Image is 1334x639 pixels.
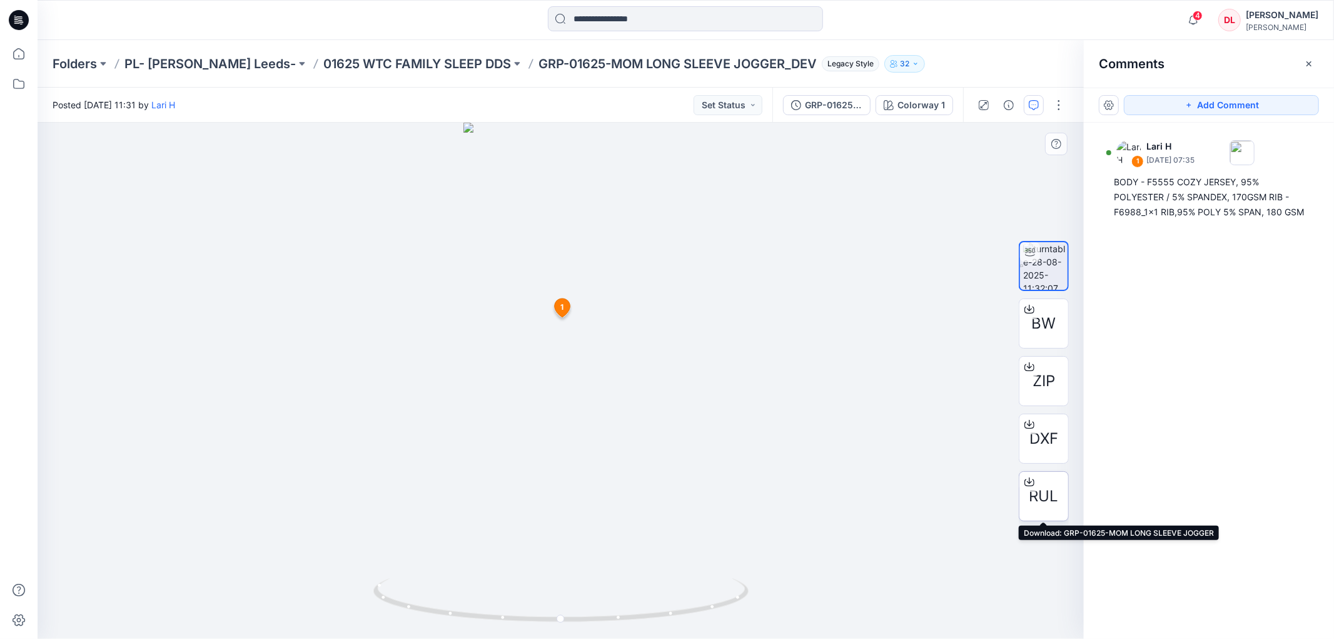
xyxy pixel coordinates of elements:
span: DXF [1029,427,1058,450]
h2: Comments [1099,56,1165,71]
a: Lari H [151,100,175,110]
button: Colorway 1 [876,95,953,115]
button: Details [999,95,1019,115]
span: RUL [1029,485,1059,508]
p: [DATE] 07:35 [1146,154,1195,166]
p: Lari H [1146,139,1195,154]
button: Add Comment [1124,95,1319,115]
a: PL- [PERSON_NAME] Leeds- [124,55,296,73]
div: Colorway 1 [897,98,945,112]
div: 1 [1131,155,1144,168]
div: [PERSON_NAME] [1246,8,1318,23]
div: GRP-01625-MOM LONG SLEEVE JOGGER_DEV [805,98,862,112]
div: BODY - F5555 COZY JERSEY, 95% POLYESTER / 5% SPANDEX, 170GSM RIB - F6988_1x1 RIB,95% POLY 5% SPAN... [1114,175,1304,220]
a: Folders [53,55,97,73]
img: Lari H [1116,140,1141,165]
a: 01625 WTC FAMILY SLEEP DDS [323,55,511,73]
p: GRP-01625-MOM LONG SLEEVE JOGGER_DEV [538,55,817,73]
img: turntable-28-08-2025-11:32:07 [1023,242,1068,290]
button: Legacy Style [817,55,879,73]
span: Posted [DATE] 11:31 by [53,98,175,111]
div: [PERSON_NAME] [1246,23,1318,32]
button: 32 [884,55,925,73]
p: 32 [900,57,909,71]
span: ZIP [1033,370,1055,392]
div: DL [1218,9,1241,31]
span: 4 [1193,11,1203,21]
span: BW [1032,312,1056,335]
span: Legacy Style [822,56,879,71]
button: GRP-01625-MOM LONG SLEEVE JOGGER_DEV [783,95,871,115]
